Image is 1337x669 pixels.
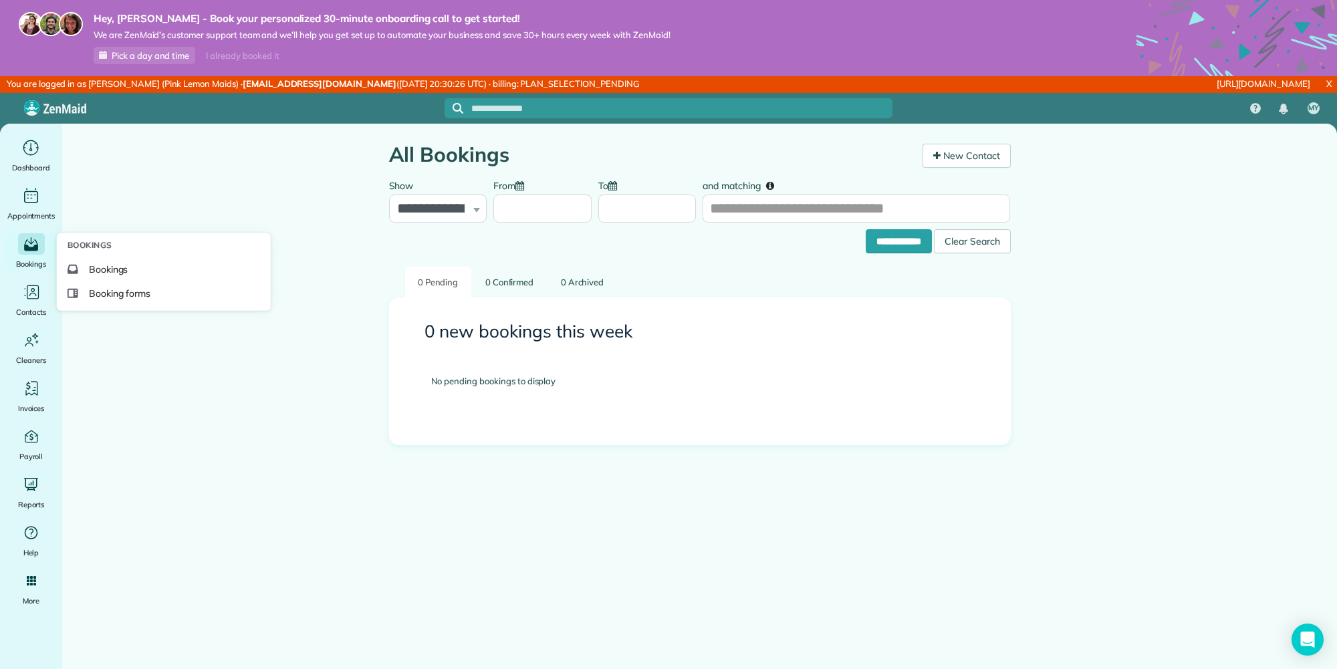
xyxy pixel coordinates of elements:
span: MY [1308,103,1319,114]
span: Appointments [7,209,55,223]
a: Dashboard [5,137,57,174]
a: New Contact [923,144,1011,168]
a: Clear Search [934,231,1011,242]
span: Cleaners [16,354,46,367]
span: Payroll [19,450,43,463]
span: Dashboard [12,161,50,174]
svg: Focus search [453,103,463,114]
a: Payroll [5,426,57,463]
img: michelle-19f622bdf1676172e81f8f8fba1fb50e276960ebfe0243fe18214015130c80e4.jpg [59,12,83,36]
h1: All Bookings [389,144,913,166]
a: 0 Archived [548,267,616,298]
img: jorge-587dff0eeaa6aab1f244e6dc62b8924c3b6ad411094392a53c71c6c4a576187d.jpg [39,12,63,36]
div: Open Intercom Messenger [1292,624,1324,656]
label: From [493,172,531,197]
a: Booking forms [62,281,265,305]
a: [URL][DOMAIN_NAME] [1217,78,1310,89]
a: X [1321,76,1337,92]
img: maria-72a9807cf96188c08ef61303f053569d2e2a8a1cde33d635c8a3ac13582a053d.jpg [19,12,43,36]
span: Reports [18,498,45,511]
label: To [598,172,624,197]
a: Reports [5,474,57,511]
a: Pick a day and time [94,47,195,64]
a: Cleaners [5,329,57,367]
strong: Hey, [PERSON_NAME] - Book your personalized 30-minute onboarding call to get started! [94,12,671,25]
a: Appointments [5,185,57,223]
span: Bookings [68,239,112,252]
span: Bookings [89,263,128,276]
span: Bookings [16,257,47,271]
span: Contacts [16,305,46,319]
h3: 0 new bookings this week [424,322,975,342]
span: Pick a day and time [112,50,189,61]
a: Bookings [5,233,57,271]
strong: [EMAIL_ADDRESS][DOMAIN_NAME] [243,78,396,89]
span: We are ZenMaid’s customer support team and we’ll help you get set up to automate your business an... [94,29,671,41]
a: 0 Confirmed [473,267,547,298]
a: Help [5,522,57,559]
span: Booking forms [89,287,151,300]
div: Clear Search [934,229,1011,253]
div: No pending bookings to display [411,355,989,408]
a: Invoices [5,378,57,415]
nav: Main [1239,93,1337,124]
span: Invoices [18,402,45,415]
span: Help [23,546,39,559]
a: Contacts [5,281,57,319]
span: More [23,594,39,608]
div: I already booked it [198,47,287,64]
button: Focus search [445,103,463,114]
div: Notifications [1269,94,1298,124]
a: Bookings [62,257,265,281]
a: 0 Pending [405,267,471,298]
label: and matching [703,172,783,197]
